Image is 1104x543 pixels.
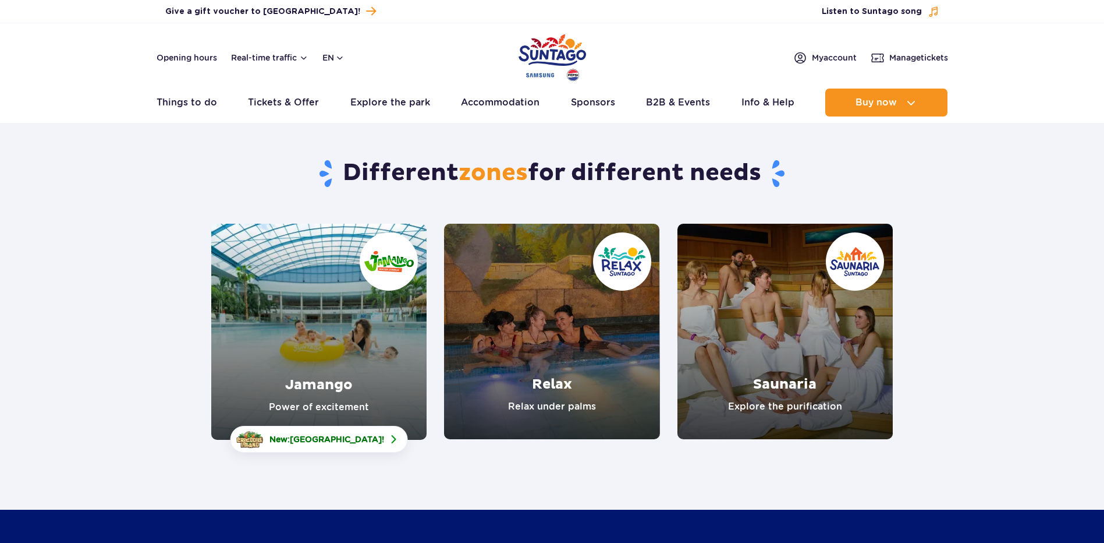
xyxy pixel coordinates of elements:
[793,51,857,65] a: Myaccount
[459,158,528,188] span: zones
[855,97,897,108] span: Buy now
[519,29,586,83] a: Park of Poland
[165,3,376,19] a: Give a gift voucher to [GEOGRAPHIC_DATA]!
[290,435,382,444] span: [GEOGRAPHIC_DATA]
[248,89,319,117] a: Tickets & Offer
[871,51,948,65] a: Managetickets
[812,52,857,64] span: My account
[889,52,948,64] span: Manage tickets
[269,433,384,445] span: New: !
[677,224,893,439] a: Saunaria
[461,89,539,117] a: Accommodation
[350,89,430,117] a: Explore the park
[444,224,659,439] a: Relax
[646,89,710,117] a: B2B & Events
[571,89,615,117] a: Sponsors
[822,6,922,17] span: Listen to Suntago song
[165,6,360,17] span: Give a gift voucher to [GEOGRAPHIC_DATA]!
[211,158,893,189] h1: Different for different needs
[211,224,427,440] a: Jamango
[322,52,345,64] button: en
[230,426,408,453] a: New:[GEOGRAPHIC_DATA]!
[741,89,794,117] a: Info & Help
[157,52,217,64] a: Opening hours
[157,89,217,117] a: Things to do
[822,6,939,17] button: Listen to Suntago song
[231,53,308,62] button: Real-time traffic
[825,89,947,117] button: Buy now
